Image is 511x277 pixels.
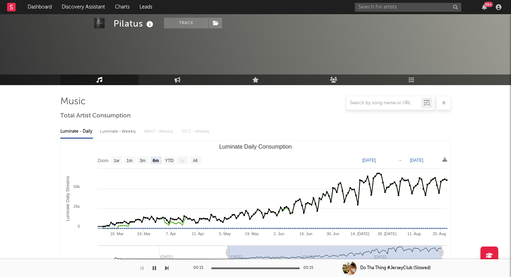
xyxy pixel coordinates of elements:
text: 2. Jun [274,232,284,236]
text: 25. Aug [433,232,446,236]
div: Do Tha Thing #JerseyClub (Slowed) [360,265,431,271]
div: 99 + [484,2,493,7]
text: 50k [73,184,80,189]
text: 0 [78,224,80,228]
text: [DATE] [410,158,423,163]
text: 11. Aug [407,232,421,236]
text: All [193,158,197,163]
text: 30. Jun [326,232,339,236]
text: Luminate Daily Streams [65,176,70,221]
text: 25k [73,204,80,209]
text: 19. May [245,232,259,236]
text: Luminate Daily Consumption [219,144,292,150]
text: 21. Apr [192,232,204,236]
text: YTD [165,158,174,163]
text: 10. Mar [110,232,124,236]
text: 24. Mar [137,232,151,236]
div: Luminate - Daily [60,126,93,138]
text: 1m [127,158,133,163]
text: Zoom [98,158,109,163]
input: Search by song name or URL [346,100,421,106]
text: → [398,158,402,163]
text: 7. Apr [166,232,176,236]
text: 14. [DATE] [351,232,369,236]
span: Total Artist Consumption [60,112,131,120]
text: 1y [180,158,185,163]
div: Luminate - Weekly [100,126,137,138]
div: 00:15 [303,264,318,272]
text: 5. May [219,232,231,236]
button: 99+ [482,4,487,10]
text: 6m [153,158,159,163]
text: 1w [114,158,120,163]
button: Track [164,18,208,28]
text: 3m [140,158,146,163]
div: Pilatus [114,18,155,29]
text: 28. [DATE] [378,232,396,236]
div: 00:15 [193,264,208,272]
text: 16. Jun [300,232,312,236]
text: [DATE] [362,158,376,163]
input: Search for artists [355,3,461,12]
